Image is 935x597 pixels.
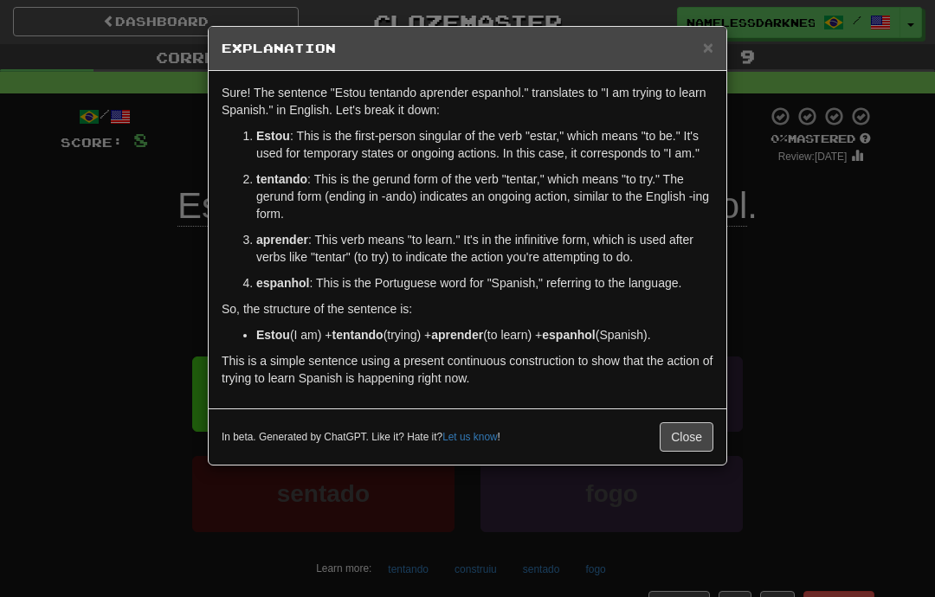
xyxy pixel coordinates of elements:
button: Close [703,38,713,56]
strong: espanhol [256,276,309,290]
p: : This is the first-person singular of the verb "estar," which means "to be." It's used for tempo... [256,127,713,162]
small: In beta. Generated by ChatGPT. Like it? Hate it? ! [222,430,500,445]
p: Sure! The sentence "Estou tentando aprender espanhol." translates to "I am trying to learn Spanis... [222,84,713,119]
li: (I am) + (trying) + (to learn) + (Spanish). [256,326,713,343]
p: This is a simple sentence using a present continuous construction to show that the action of tryi... [222,352,713,387]
h5: Explanation [222,40,713,57]
strong: tentando [332,328,384,342]
strong: Estou [256,328,290,342]
p: : This verb means "to learn." It's in the infinitive form, which is used after verbs like "tentar... [256,231,713,266]
strong: aprender [256,233,308,247]
span: × [703,37,713,57]
p: So, the structure of the sentence is: [222,300,713,318]
p: : This is the gerund form of the verb "tentar," which means "to try." The gerund form (ending in ... [256,170,713,222]
a: Let us know [442,431,497,443]
strong: tentando [256,172,307,186]
button: Close [660,422,713,452]
p: : This is the Portuguese word for "Spanish," referring to the language. [256,274,713,292]
strong: espanhol [542,328,595,342]
strong: aprender [431,328,483,342]
strong: Estou [256,129,290,143]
